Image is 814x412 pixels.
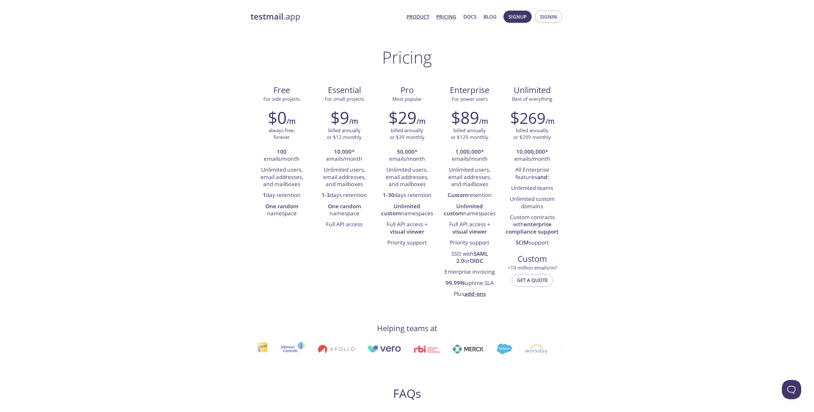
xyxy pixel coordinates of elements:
[443,147,496,165] li: * emails/month
[278,341,303,357] img: johnsoncontrols
[377,323,437,333] h4: Helping teams at
[390,127,424,141] p: billed annually or $39 monthly
[277,148,287,155] strong: 100
[517,276,548,284] span: Get a quote
[451,127,488,141] p: billed annually or $129 monthly
[318,85,371,96] span: Essential
[397,148,415,155] strong: 50,000
[416,116,425,127] h6: /m
[390,228,424,235] strong: visual viewer
[463,13,476,21] a: Docs
[444,202,483,217] strong: Unlimited custom
[506,220,559,235] strong: enterprise compliance support
[506,194,559,212] li: Unlimited custom domains
[436,13,456,21] a: Pricing
[470,257,483,264] strong: OIDC
[382,47,432,67] h1: Pricing
[456,250,488,264] strong: SAML 2.0
[443,267,496,278] li: Enterprise invoicing
[330,108,349,127] h2: $9
[443,85,496,96] span: Enterprise
[381,219,433,237] li: Full API access +
[318,147,371,165] li: * emails/month
[512,96,552,102] span: Best of everything
[484,13,497,21] a: Blog
[443,165,496,190] li: Unlimited users, email addresses, and mailboxes
[381,202,421,217] strong: Unlimited custom
[514,84,551,96] span: Unlimited
[516,239,529,246] strong: SCIM
[255,147,308,165] li: emails/month
[494,344,510,354] img: salesforce
[412,345,438,353] img: rbi
[255,201,308,219] li: namespace
[443,278,496,289] li: uptime SLA
[443,289,496,300] li: Plus
[251,11,401,22] a: testmail.app
[782,380,801,399] iframe: Help Scout Beacon - Open
[392,96,422,102] span: Most popular
[443,249,496,267] li: SSO with or
[318,219,371,230] li: Full API access
[522,345,545,354] img: workday
[365,345,399,353] img: vero
[381,237,433,248] li: Priority support
[535,11,562,23] button: Signin
[443,190,496,201] li: retention
[327,127,362,141] p: billed annually or $12 monthly
[284,386,530,401] h2: FAQs
[407,13,429,21] a: Product
[256,85,308,96] span: Free
[464,290,486,297] a: add-ons
[443,219,496,237] li: Full API access +
[325,96,364,102] span: For small projects
[513,127,551,141] p: billed annually or $299 monthly
[506,183,559,194] li: Unlimited teams
[381,190,433,201] li: days retention
[503,11,532,23] button: Signup
[545,116,554,127] h6: /m
[519,107,545,128] span: 269
[479,116,488,127] h6: /m
[452,228,487,235] strong: visual viewer
[255,165,308,190] li: Unlimited users, email addresses, and mailboxes
[315,345,352,354] img: apollo
[334,148,352,155] strong: 10,000
[255,190,308,201] li: day retention
[381,165,433,190] li: Unlimited users, email addresses, and mailboxes
[506,212,559,237] li: Custom contracts with
[318,190,371,201] li: days retention
[443,237,496,248] li: Priority support
[381,147,433,165] li: * emails/month
[263,191,266,199] strong: 1
[540,13,557,21] span: Signin
[509,13,527,21] span: Signup
[450,345,481,354] img: merck
[512,274,553,286] button: Get a quote
[455,148,481,155] strong: 1,000,000
[268,108,287,127] h2: $0
[251,11,283,22] strong: testmail
[349,116,358,127] h6: /m
[516,148,545,155] strong: 10,000,000
[328,202,361,210] strong: One random
[452,96,488,102] span: For power users
[510,108,545,127] h2: $
[508,264,557,271] span: > 10 million emails/m?
[537,173,547,181] strong: and
[506,165,559,183] li: All Enterprise features :
[451,108,479,127] h2: $89
[287,116,296,127] h6: /m
[443,201,496,219] li: namespaces
[381,85,433,96] span: Pro
[389,108,416,127] h2: $29
[383,191,394,199] strong: 1-30
[263,96,300,102] span: For side projects
[381,201,433,219] li: namespaces
[506,253,558,264] span: Custom
[269,127,295,141] p: always free, forever
[318,165,371,190] li: Unlimited users, email addresses, and mailboxes
[265,202,298,210] strong: One random
[318,201,371,219] li: namespace
[446,279,465,287] strong: 99.99%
